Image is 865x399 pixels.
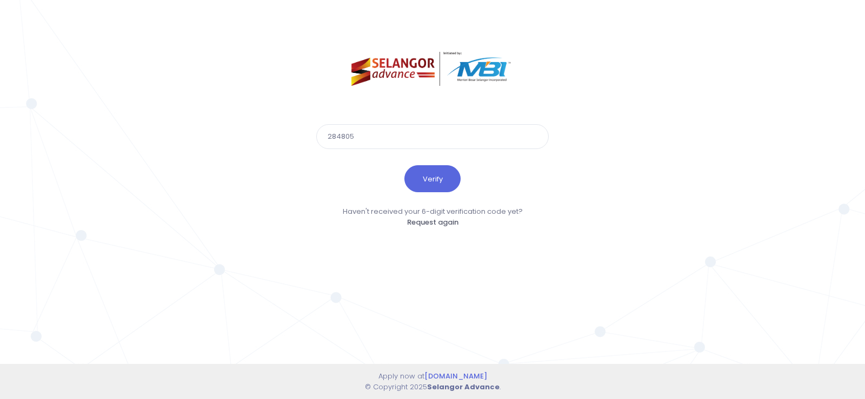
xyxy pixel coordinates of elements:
span: Haven't received your 6-digit verification code yet? [343,206,523,217]
button: Verify [404,165,461,192]
a: Request again [407,217,458,227]
img: selangor-advance.png [351,52,514,86]
strong: Selangor Advance [427,382,500,392]
a: [DOMAIN_NAME] [424,371,487,381]
input: 6 Digits Verification Code [316,124,549,149]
